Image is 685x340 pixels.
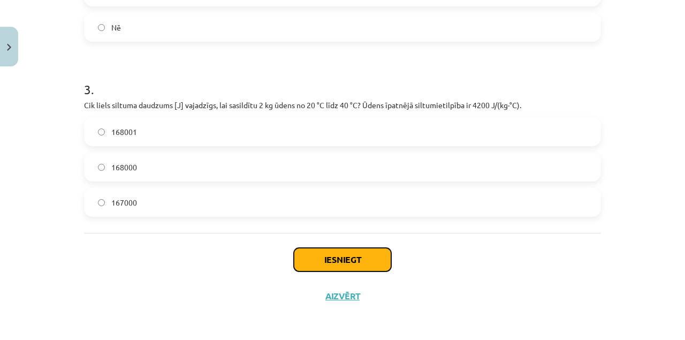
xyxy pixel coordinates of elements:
[98,24,105,31] input: Nē
[322,291,363,301] button: Aizvērt
[111,126,137,138] span: 168001
[98,199,105,206] input: 167000
[7,44,11,51] img: icon-close-lesson-0947bae3869378f0d4975bcd49f059093ad1ed9edebbc8119c70593378902aed.svg
[98,164,105,171] input: 168000
[98,129,105,135] input: 168001
[111,162,137,173] span: 168000
[111,197,137,208] span: 167000
[84,100,601,111] p: Cik liels siltuma daudzums [J] vajadzīgs, lai sasildītu 2 kg ūdens no 20 °C līdz 40 °C? Ūdens īpa...
[111,22,121,33] span: Nē
[84,63,601,96] h1: 3 .
[294,248,391,271] button: Iesniegt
